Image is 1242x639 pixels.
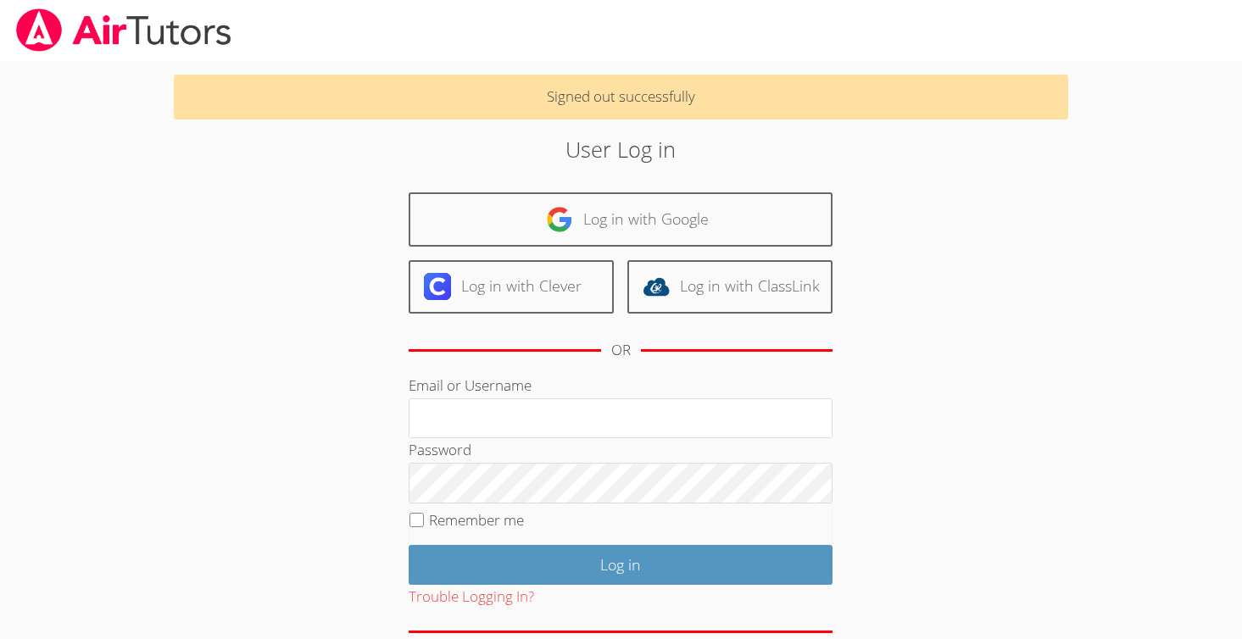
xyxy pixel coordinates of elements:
[409,375,532,395] label: Email or Username
[14,8,233,52] img: airtutors_banner-c4298cdbf04f3fff15de1276eac7730deb9818008684d7c2e4769d2f7ddbe033.png
[174,75,1068,119] p: Signed out successfully
[429,510,524,530] label: Remember me
[409,545,833,585] input: Log in
[627,260,833,314] a: Log in with ClassLink
[409,585,534,609] button: Trouble Logging In?
[409,192,833,246] a: Log in with Google
[546,206,573,233] img: google-logo-50288ca7cdecda66e5e0955fdab243c47b7ad437acaf1139b6f446037453330a.svg
[424,273,451,300] img: clever-logo-6eab21bc6e7a338710f1a6ff85c0baf02591cd810cc4098c63d3a4b26e2feb20.svg
[409,440,471,459] label: Password
[286,133,956,165] h2: User Log in
[409,260,614,314] a: Log in with Clever
[611,338,631,363] div: OR
[643,273,670,300] img: classlink-logo-d6bb404cc1216ec64c9a2012d9dc4662098be43eaf13dc465df04b49fa7ab582.svg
